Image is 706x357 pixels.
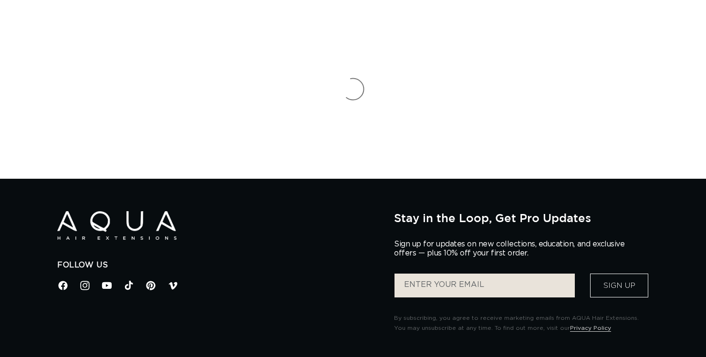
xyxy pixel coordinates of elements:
p: By subscribing, you agree to receive marketing emails from AQUA Hair Extensions. You may unsubscr... [394,313,649,334]
button: Sign Up [590,274,648,297]
input: ENTER YOUR EMAIL [395,274,575,297]
img: Aqua Hair Extensions [57,211,176,240]
h2: Stay in the Loop, Get Pro Updates [394,211,649,224]
a: Privacy Policy [570,325,611,331]
h2: Follow Us [57,260,380,270]
p: Sign up for updates on new collections, education, and exclusive offers — plus 10% off your first... [394,240,633,258]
